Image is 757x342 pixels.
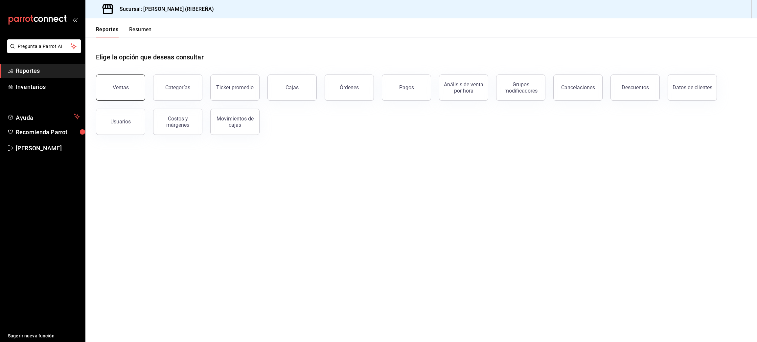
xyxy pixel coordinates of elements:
[340,84,359,91] div: Órdenes
[16,66,80,75] span: Reportes
[215,116,255,128] div: Movimientos de cajas
[96,52,204,62] h1: Elige la opción que deseas consultar
[110,118,131,125] div: Usuarios
[8,332,80,339] span: Sugerir nueva función
[72,17,78,22] button: open_drawer_menu
[96,75,145,101] button: Ventas
[216,84,254,91] div: Ticket promedio
[443,81,484,94] div: Análisis de venta por hora
[96,109,145,135] button: Usuarios
[382,75,431,101] button: Pagos
[210,75,260,101] button: Ticket promedio
[673,84,712,91] div: Datos de clientes
[668,75,717,101] button: Datos de clientes
[210,109,260,135] button: Movimientos de cajas
[439,75,488,101] button: Análisis de venta por hora
[16,128,80,137] span: Recomienda Parrot
[153,75,202,101] button: Categorías
[96,26,119,37] button: Reportes
[96,26,152,37] div: navigation tabs
[553,75,603,101] button: Cancelaciones
[500,81,541,94] div: Grupos modificadores
[622,84,649,91] div: Descuentos
[7,39,81,53] button: Pregunta a Parrot AI
[5,48,81,54] a: Pregunta a Parrot AI
[153,109,202,135] button: Costos y márgenes
[325,75,374,101] button: Órdenes
[114,5,214,13] h3: Sucursal: [PERSON_NAME] (RIBEREÑA)
[267,75,317,101] button: Cajas
[561,84,595,91] div: Cancelaciones
[399,84,414,91] div: Pagos
[157,116,198,128] div: Costos y márgenes
[610,75,660,101] button: Descuentos
[496,75,545,101] button: Grupos modificadores
[286,84,299,91] div: Cajas
[129,26,152,37] button: Resumen
[16,113,71,120] span: Ayuda
[113,84,129,91] div: Ventas
[16,82,80,91] span: Inventarios
[16,144,80,153] span: [PERSON_NAME]
[165,84,190,91] div: Categorías
[18,43,71,50] span: Pregunta a Parrot AI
